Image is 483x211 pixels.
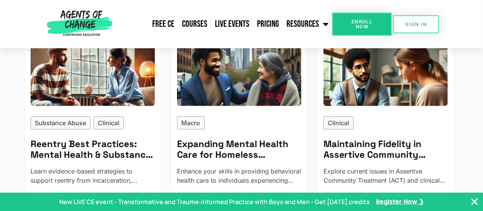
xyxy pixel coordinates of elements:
p: Clinical [328,118,349,128]
h5: Expanding Mental Health Care for Homeless Individuals - Reading Based [177,139,301,161]
p: Learn evidence-based strategies to support reentry from incarceration, including clinical treatme... [31,167,155,185]
a: SIGN IN [393,15,439,33]
a: Courses [178,15,211,34]
a: Pricing [253,15,283,34]
nav: Menu [115,15,332,34]
a: Live Events [211,15,253,34]
p: Substance Abuse [35,118,86,128]
p: Explore current issues in Assertive Community Treatment (ACT) and clinical strategies for maintai... [324,167,448,185]
span: SIGN IN [405,22,427,27]
a: Register Now ❯ [376,198,424,206]
img: Expanding Mental Health Care for Homeless Individuals (3 General CE Credit) - Reading Based [177,37,301,106]
img: Maintaining Fidelity in Assertive Community Treatment - ACT: Current Issues and Innovations (3 Ge... [324,37,448,106]
p: Enhance your skills in providing behavioral health care to individuals experiencing homelessness ... [177,167,301,185]
a: Resources [283,15,332,34]
p: New LIVE CE event - Transformative and Trauma-informed Practice with Boys and Men - Get [DATE] cr... [59,197,370,206]
span: Enroll Now [345,19,379,29]
p: Macro [181,118,200,128]
p: Clinical [98,118,119,128]
a: Enroll Now [332,13,392,36]
img: Reentry Best Practices: Mental Health & Substance Use Support After Incarceration (3 General CE C... [31,37,155,106]
h5: Reentry Best Practices: Mental Health & Substance Use Support After Incarceration - Reading Based [31,139,155,161]
button: Close Banner [470,197,479,206]
a: Free CE [148,15,178,34]
h5: Maintaining Fidelity in Assertive Community Treatment - ACT: Current Issues and Innovations - Rea... [324,139,448,161]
